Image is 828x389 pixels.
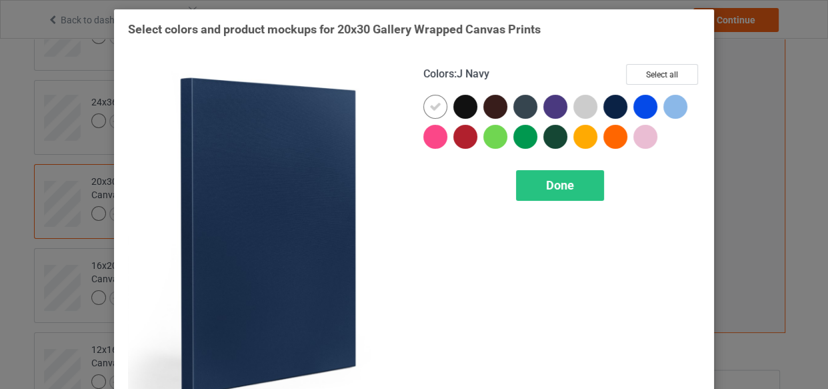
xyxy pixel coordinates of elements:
span: Colors [423,67,454,80]
span: Done [546,178,574,192]
span: Select colors and product mockups for 20x30 Gallery Wrapped Canvas Prints [128,22,541,36]
span: J Navy [457,67,489,80]
h4: : [423,67,489,81]
button: Select all [626,64,698,85]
